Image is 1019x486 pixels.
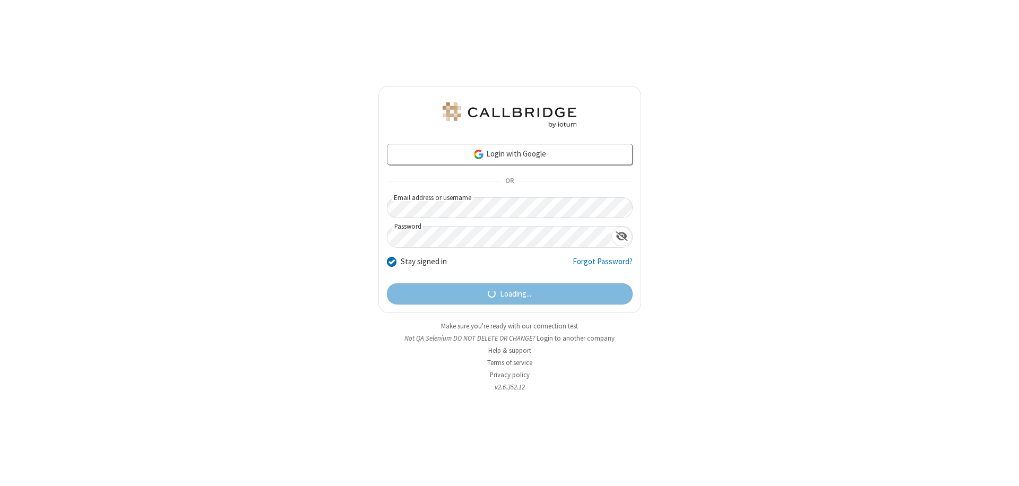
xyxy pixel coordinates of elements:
img: QA Selenium DO NOT DELETE OR CHANGE [441,102,578,128]
input: Email address or username [387,197,633,218]
iframe: Chat [992,458,1011,479]
input: Password [387,227,611,247]
button: Login to another company [537,333,615,343]
a: Help & support [488,346,531,355]
a: Terms of service [487,358,532,367]
a: Make sure you're ready with our connection test [441,322,578,331]
li: Not QA Selenium DO NOT DELETE OR CHANGE? [378,333,641,343]
img: google-icon.png [473,149,485,160]
label: Stay signed in [401,256,447,268]
a: Privacy policy [490,370,530,379]
div: Show password [611,227,632,246]
a: Login with Google [387,144,633,165]
a: Forgot Password? [573,256,633,276]
span: OR [501,174,518,189]
span: Loading... [500,288,531,300]
li: v2.6.352.12 [378,382,641,392]
button: Loading... [387,283,633,305]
